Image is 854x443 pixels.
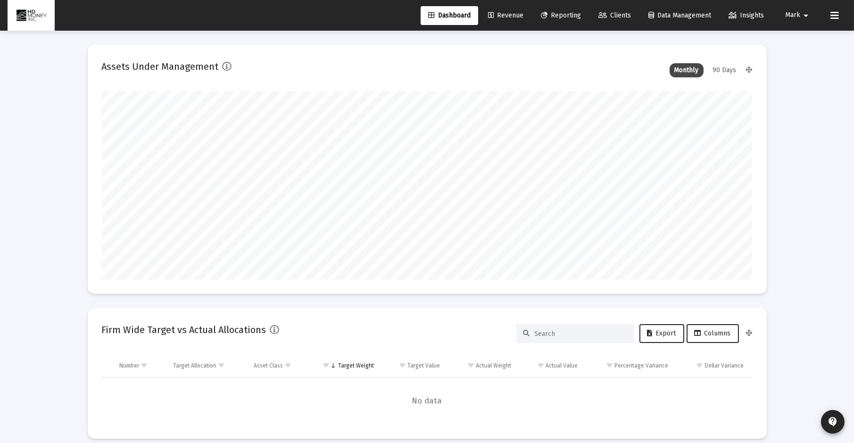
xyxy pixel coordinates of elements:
[606,362,613,369] span: Show filter options for column 'Percentage Variance'
[407,362,440,369] div: Target Value
[173,362,216,369] div: Target Allocation
[102,322,266,337] h2: Firm Wide Target vs Actual Allocations
[541,11,581,19] span: Reporting
[705,362,744,369] div: Dollar Variance
[729,11,764,19] span: Insights
[827,416,838,427] mat-icon: contact_support
[687,324,739,343] button: Columns
[254,362,283,369] div: Asset Class
[310,354,381,377] td: Column Target Weight
[785,11,800,19] span: Mark
[670,63,704,77] div: Monthly
[381,354,447,377] td: Column Target Value
[774,6,823,25] button: Mark
[15,6,48,25] img: Dashboard
[696,362,704,369] span: Show filter options for column 'Dollar Variance'
[218,362,225,369] span: Show filter options for column 'Target Allocation'
[467,362,474,369] span: Show filter options for column 'Actual Weight'
[584,354,675,377] td: Column Percentage Variance
[639,324,684,343] button: Export
[476,362,511,369] div: Actual Weight
[166,354,247,377] td: Column Target Allocation
[338,362,374,369] div: Target Weight
[721,6,771,25] a: Insights
[591,6,638,25] a: Clients
[323,362,330,369] span: Show filter options for column 'Target Weight'
[102,59,219,74] h2: Assets Under Management
[537,362,544,369] span: Show filter options for column 'Actual Value'
[102,396,753,406] span: No data
[428,11,471,19] span: Dashboard
[708,63,741,77] div: 90 Days
[119,362,139,369] div: Number
[518,354,584,377] td: Column Actual Value
[141,362,148,369] span: Show filter options for column 'Number'
[535,330,627,338] input: Search
[421,6,478,25] a: Dashboard
[647,329,676,337] span: Export
[598,11,631,19] span: Clients
[284,362,291,369] span: Show filter options for column 'Asset Class'
[113,354,166,377] td: Column Number
[800,6,812,25] mat-icon: arrow_drop_down
[533,6,589,25] a: Reporting
[648,11,711,19] span: Data Management
[102,354,753,425] div: Data grid
[641,6,719,25] a: Data Management
[695,329,731,337] span: Columns
[481,6,531,25] a: Revenue
[247,354,310,377] td: Column Asset Class
[488,11,523,19] span: Revenue
[447,354,517,377] td: Column Actual Weight
[675,354,752,377] td: Column Dollar Variance
[546,362,578,369] div: Actual Value
[399,362,406,369] span: Show filter options for column 'Target Value'
[614,362,668,369] div: Percentage Variance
